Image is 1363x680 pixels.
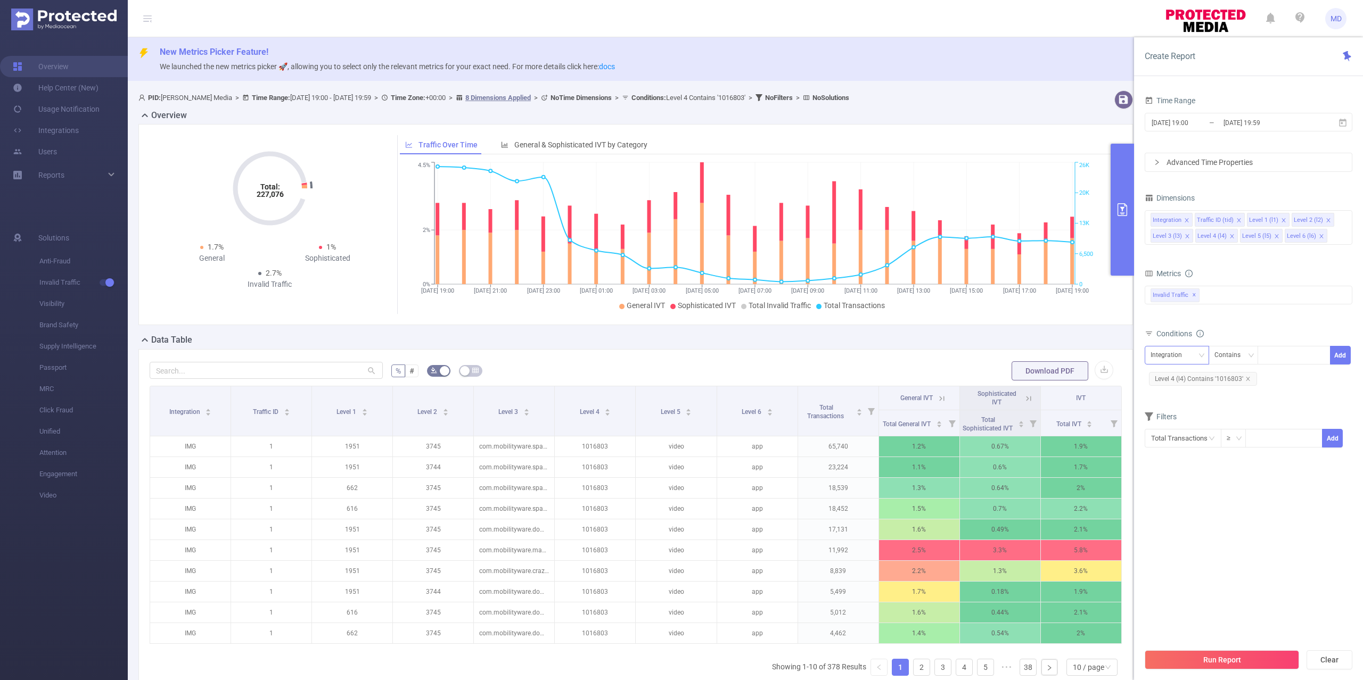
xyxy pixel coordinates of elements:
a: Integrations [13,120,79,141]
span: > [793,94,803,102]
p: video [636,478,716,498]
div: Invalid Traffic [212,279,328,290]
p: 2.2% [1041,499,1121,519]
p: 3745 [393,540,473,560]
p: 5.8% [1041,540,1121,560]
b: No Time Dimensions [551,94,612,102]
span: # [409,367,414,375]
p: 1.5% [879,499,959,519]
p: IMG [150,582,231,602]
li: 38 [1020,659,1037,676]
i: icon: caret-up [362,407,368,410]
p: 11,992 [798,540,878,560]
i: icon: caret-up [605,407,611,410]
p: com.mobilityware.dominoes [474,519,554,540]
li: Level 2 (l2) [1292,213,1334,227]
p: 1 [231,582,311,602]
span: Integration [169,408,202,416]
li: 5 [977,659,994,676]
p: 1.2% [879,436,959,457]
span: Level 3 [498,408,520,416]
p: video [636,540,716,560]
p: app [717,436,798,457]
i: Filter menu [864,386,878,436]
p: 2.1% [1041,519,1121,540]
div: Level 2 (l2) [1294,213,1323,227]
span: 2.7% [266,269,282,277]
tspan: 26K [1079,162,1089,169]
div: Level 6 (l6) [1287,229,1316,243]
span: Level 1 [336,408,358,416]
span: Total Transactions [807,404,845,420]
i: icon: caret-down [1087,423,1093,426]
div: Level 4 (l4) [1197,229,1227,243]
div: Sort [936,419,942,426]
span: Sophisticated IVT [978,390,1016,406]
i: icon: down [1105,664,1111,671]
b: Time Zone: [391,94,425,102]
span: Traffic Over Time [418,140,478,149]
span: General & Sophisticated IVT by Category [514,140,647,149]
span: Total Transactions [824,301,885,310]
span: Anti-Fraud [39,251,128,272]
i: icon: table [472,367,479,374]
button: Add [1322,429,1343,447]
span: Create Report [1145,51,1195,61]
i: icon: close [1274,234,1279,240]
p: 3745 [393,561,473,581]
span: Level 4 [580,408,601,416]
a: Reports [38,164,64,186]
i: icon: down [1198,352,1205,360]
p: IMG [150,561,231,581]
i: Filter menu [945,410,959,436]
b: Conditions : [631,94,666,102]
tspan: 2% [423,227,430,234]
span: > [446,94,456,102]
p: IMG [150,457,231,477]
i: icon: close [1229,234,1235,240]
div: 10 / page [1073,659,1104,675]
span: Traffic ID [253,408,280,416]
span: New Metrics Picker Feature! [160,47,268,57]
p: 0.49% [960,519,1040,540]
tspan: 13K [1079,220,1089,227]
i: icon: close [1245,376,1251,382]
span: Click Fraud [39,400,128,421]
p: 1 [231,478,311,498]
p: 1951 [312,519,392,540]
span: Total IVT [1056,420,1083,428]
p: 616 [312,499,392,519]
span: Invalid Traffic [39,272,128,293]
span: Visibility [39,293,128,314]
button: Clear [1307,650,1352,669]
a: Help Center (New) [13,77,98,98]
p: app [717,540,798,560]
li: Level 1 (l1) [1247,213,1290,227]
i: icon: caret-down [1018,423,1024,426]
button: Download PDF [1012,361,1088,380]
p: 18,539 [798,478,878,498]
p: 1951 [312,540,392,560]
p: com.mobilityware.crazyeights [474,561,554,581]
p: 0.7% [960,499,1040,519]
span: Total General IVT [883,420,932,428]
p: com.mobilityware.mahjongsolitaire [474,540,554,560]
i: icon: thunderbolt [138,48,149,59]
div: Sort [523,407,530,413]
i: icon: caret-down [524,411,530,414]
tspan: [DATE] 11:00 [844,287,877,294]
i: icon: caret-down [936,423,942,426]
div: Sort [1018,419,1024,426]
p: 1 [231,436,311,457]
tspan: [DATE] 23:00 [527,287,560,294]
b: Time Range: [252,94,290,102]
div: Sort [685,407,692,413]
i: icon: close [1184,218,1189,224]
i: icon: caret-down [856,411,862,414]
div: Sort [1086,419,1093,426]
div: Level 3 (l3) [1153,229,1182,243]
p: com.mobilityware.spades [474,457,554,477]
div: Sort [362,407,368,413]
p: 0.67% [960,436,1040,457]
tspan: 4.5% [418,162,430,169]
